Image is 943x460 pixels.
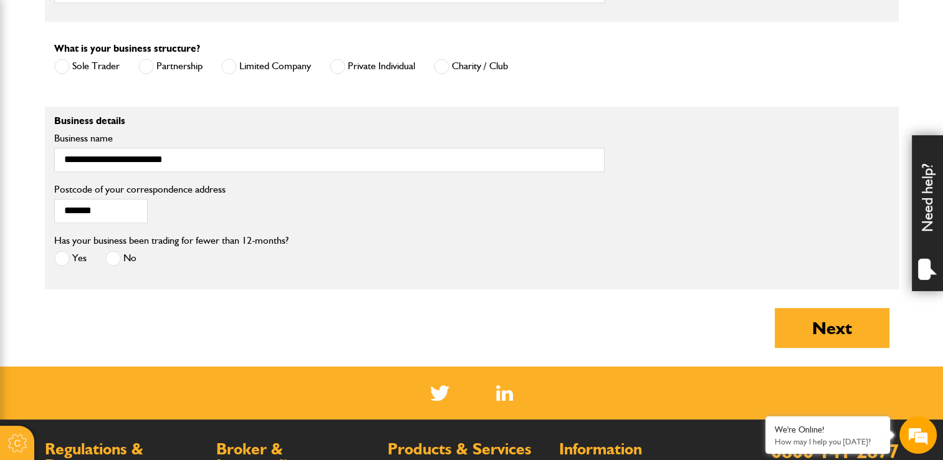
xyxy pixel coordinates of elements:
[16,115,227,143] input: Enter your last name
[496,385,513,401] img: Linked In
[54,133,605,143] label: Business name
[54,184,244,194] label: Postcode of your correspondence address
[775,308,889,348] button: Next
[138,59,203,74] label: Partnership
[496,385,513,401] a: LinkedIn
[775,424,881,435] div: We're Online!
[434,59,508,74] label: Charity / Club
[204,6,234,36] div: Minimize live chat window
[21,69,52,87] img: d_20077148190_company_1631870298795_20077148190
[388,441,547,458] h2: Products & Services
[16,152,227,180] input: Enter your email address
[54,251,87,266] label: Yes
[559,441,718,458] h2: Information
[105,251,136,266] label: No
[54,116,605,126] p: Business details
[330,59,415,74] label: Private Individual
[54,59,120,74] label: Sole Trader
[430,385,449,401] img: Twitter
[775,437,881,446] p: How may I help you today?
[221,59,311,74] label: Limited Company
[54,44,200,54] label: What is your business structure?
[170,362,226,378] em: Start Chat
[65,70,209,86] div: Chat with us now
[16,189,227,216] input: Enter your phone number
[912,135,943,291] div: Need help?
[54,236,289,246] label: Has your business been trading for fewer than 12-months?
[16,226,227,352] textarea: Type your message and hit 'Enter'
